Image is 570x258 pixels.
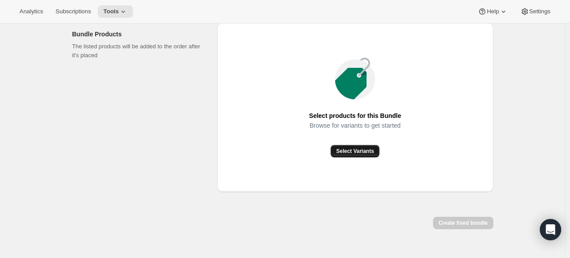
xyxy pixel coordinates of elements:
[515,5,556,18] button: Settings
[72,42,203,60] p: The listed products will be added to the order after it's placed
[540,219,561,240] div: Open Intercom Messenger
[55,8,91,15] span: Subscriptions
[14,5,48,18] button: Analytics
[336,148,374,155] span: Select Variants
[72,30,203,39] h2: Bundle Products
[309,109,401,122] span: Select products for this Bundle
[98,5,133,18] button: Tools
[309,119,400,132] span: Browse for variants to get started
[487,8,499,15] span: Help
[331,145,379,157] button: Select Variants
[472,5,513,18] button: Help
[50,5,96,18] button: Subscriptions
[20,8,43,15] span: Analytics
[103,8,119,15] span: Tools
[529,8,550,15] span: Settings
